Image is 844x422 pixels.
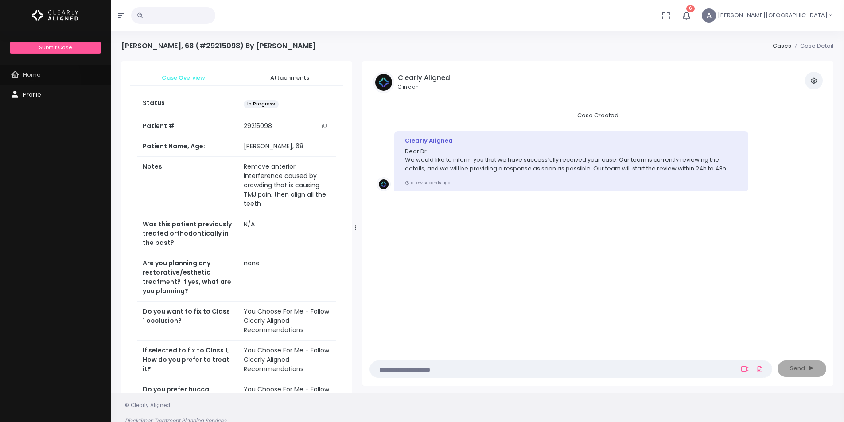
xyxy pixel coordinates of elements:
a: Cases [773,42,791,50]
td: [PERSON_NAME], 68 [238,136,336,157]
small: a few seconds ago [405,180,450,186]
span: Case Created [567,108,629,122]
img: Logo Horizontal [32,6,78,25]
p: Dear Dr. We would like to inform you that we have successfully received your case. Our team is cu... [405,147,738,173]
td: Remove anterior interference caused by crowding that is causing TMJ pain, then align all the teeth [238,157,336,214]
th: Do you want to fix to Class 1 occlusion? [137,302,238,341]
small: Clinician [398,84,450,91]
th: Patient Name, Age: [137,136,238,157]
a: Add Files [755,361,765,377]
th: Was this patient previously treated orthodontically in the past? [137,214,238,253]
td: You Choose For Me - Follow Clearly Aligned Recommendations [238,341,336,379]
span: Profile [23,90,41,99]
span: Home [23,70,41,79]
span: In Progress [244,100,279,108]
td: none [238,253,336,302]
th: Status [137,93,238,116]
li: Case Detail [791,42,833,50]
span: 6 [686,5,695,12]
td: You Choose For Me - Follow Clearly Aligned Recommendations [238,302,336,341]
h5: Clearly Aligned [398,74,450,82]
td: N/A [238,214,336,253]
span: Attachments [244,74,336,82]
span: A [702,8,716,23]
span: Submit Case [39,44,72,51]
span: Case Overview [137,74,229,82]
div: Clearly Aligned [405,136,738,145]
td: 29215098 [238,116,336,136]
div: scrollable content [121,61,352,395]
th: If selected to fix to Class 1, How do you prefer to treat it? [137,341,238,379]
span: [PERSON_NAME][GEOGRAPHIC_DATA] [718,11,828,20]
div: scrollable content [369,111,826,344]
th: Notes [137,157,238,214]
a: Submit Case [10,42,101,54]
a: Add Loom Video [739,365,751,372]
h4: [PERSON_NAME], 68 (#29215098) By [PERSON_NAME] [121,42,316,50]
th: Are you planning any restorative/esthetic treatment? If yes, what are you planning? [137,253,238,302]
th: Patient # [137,116,238,136]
